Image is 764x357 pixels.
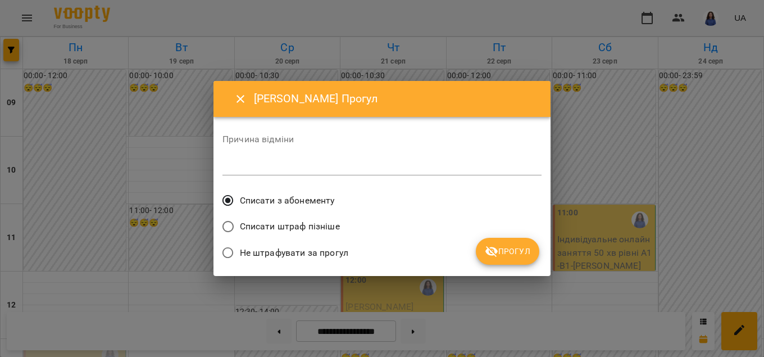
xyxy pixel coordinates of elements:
[240,246,348,260] span: Не штрафувати за прогул
[222,135,542,144] label: Причина відміни
[476,238,539,265] button: Прогул
[485,245,530,258] span: Прогул
[240,194,335,207] span: Списати з абонементу
[240,220,340,233] span: Списати штраф пізніше
[254,90,537,107] h6: [PERSON_NAME] Прогул
[227,85,254,112] button: Close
